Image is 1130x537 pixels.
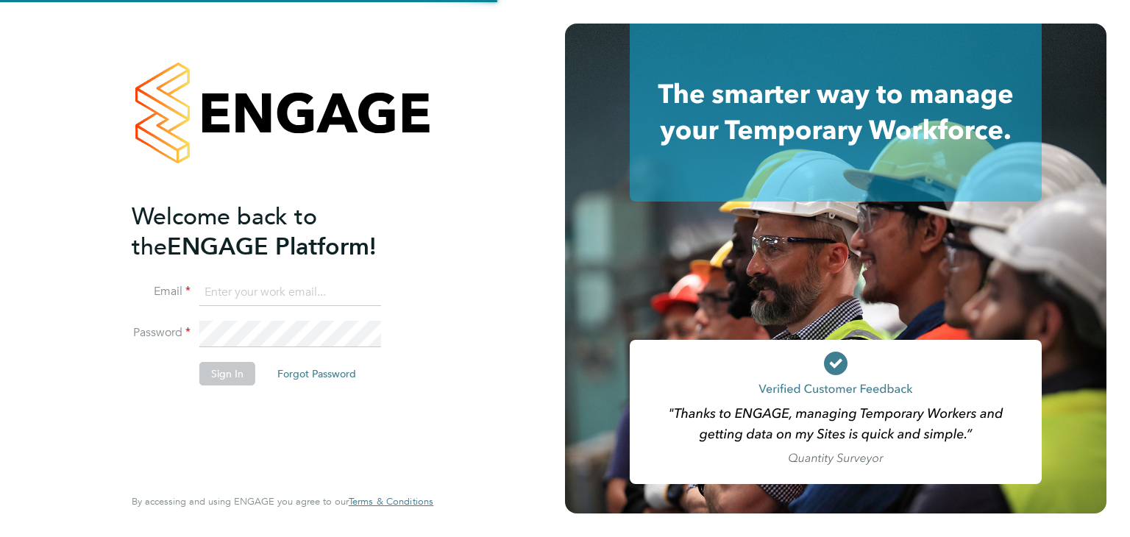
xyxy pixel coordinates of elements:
button: Sign In [199,362,255,385]
label: Password [132,325,191,341]
span: By accessing and using ENGAGE you agree to our [132,495,433,508]
input: Enter your work email... [199,280,381,306]
button: Forgot Password [266,362,368,385]
label: Email [132,284,191,299]
span: Welcome back to the [132,202,317,261]
h2: ENGAGE Platform! [132,202,419,262]
span: Terms & Conditions [349,495,433,508]
a: Terms & Conditions [349,496,433,508]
